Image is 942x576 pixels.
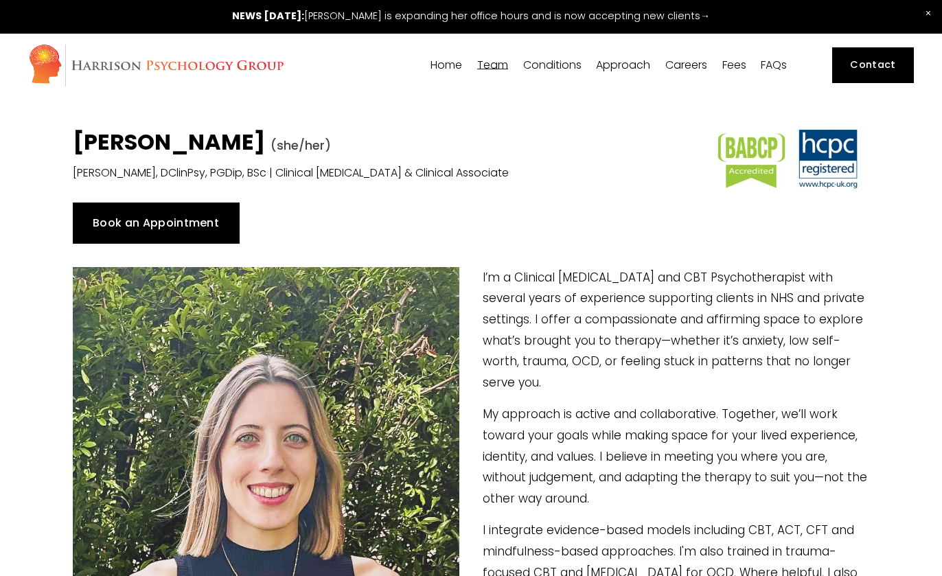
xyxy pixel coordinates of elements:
[523,58,582,71] a: folder dropdown
[28,43,284,88] img: Harrison Psychology Group
[73,404,870,509] p: My approach is active and collaborative. Together, we’ll work toward your goals while making spac...
[596,60,650,71] span: Approach
[523,60,582,71] span: Conditions
[596,58,650,71] a: folder dropdown
[477,60,508,71] span: Team
[73,267,870,393] p: I’m a Clinical [MEDICAL_DATA] and CBT Psychotherapist with several years of experience supporting...
[430,58,462,71] a: Home
[73,203,240,244] a: Book an Appointment
[271,137,331,154] span: (she/her)
[73,163,665,183] p: [PERSON_NAME], DClinPsy, PGDip, BSc | Clinical [MEDICAL_DATA] & Clinical Associate
[73,126,265,157] strong: [PERSON_NAME]
[477,58,508,71] a: folder dropdown
[665,58,707,71] a: Careers
[832,47,914,84] a: Contact
[722,58,746,71] a: Fees
[761,58,787,71] a: FAQs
